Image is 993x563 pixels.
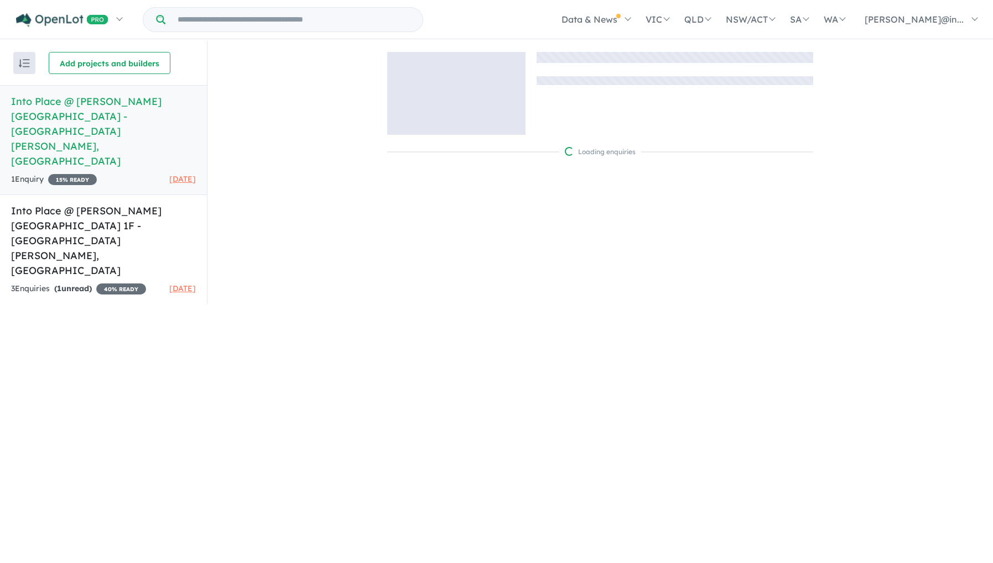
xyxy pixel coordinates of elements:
[169,283,196,293] span: [DATE]
[49,52,170,74] button: Add projects and builders
[54,283,92,293] strong: ( unread)
[57,283,61,293] span: 1
[565,146,636,157] div: Loading enquiries
[11,203,196,278] h5: Into Place @ [PERSON_NAME][GEOGRAPHIC_DATA] 1F - [GEOGRAPHIC_DATA][PERSON_NAME] , [GEOGRAPHIC_DATA]
[169,174,196,184] span: [DATE]
[19,59,30,67] img: sort.svg
[865,14,964,25] span: [PERSON_NAME]@in...
[11,282,146,296] div: 3 Enquir ies
[16,13,108,27] img: Openlot PRO Logo White
[168,8,420,31] input: Try estate name, suburb, builder or developer
[11,173,97,186] div: 1 Enquir y
[96,283,146,294] span: 40 % READY
[48,174,97,185] span: 15 % READY
[11,94,196,169] h5: Into Place @ [PERSON_NAME][GEOGRAPHIC_DATA] - [GEOGRAPHIC_DATA][PERSON_NAME] , [GEOGRAPHIC_DATA]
